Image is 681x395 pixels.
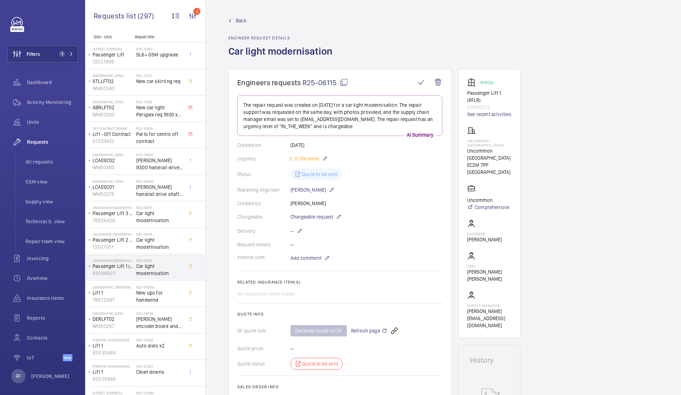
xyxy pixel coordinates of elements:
p: The repair request was created on [DATE] for a car light modernisation. The repair support was re... [243,102,436,130]
p: Lift 1 [93,289,133,296]
span: [PERSON_NAME] handrail drive shaft, handrail chain & main handrail sprocket [136,183,183,198]
h2: R25-05860 [136,391,183,395]
p: Uncommon [GEOGRAPHIC_DATA] [93,205,133,210]
span: Filters [27,50,40,57]
span: Car light modernisation [136,263,183,277]
p: 85535488 [93,349,133,356]
p: CSM [467,264,511,268]
h2: Sales order info [237,384,442,389]
span: Car light modernisation [136,210,183,224]
p: STLLFT02 [93,78,133,85]
p: ABRLFT02 [93,104,133,111]
p: Passenger Lift 2 (8FLR) [93,236,133,243]
p: Lift - Off Contract [93,131,133,138]
p: [PERSON_NAME] [31,373,70,380]
h1: History [470,357,509,364]
p: [PERSON_NAME] [290,186,334,194]
p: [PERSON_NAME][EMAIL_ADDRESS][DOMAIN_NAME] [467,308,511,329]
p: WME0380 [93,164,133,171]
p: 13527899 [93,58,133,65]
h2: R25-11209 [136,100,183,104]
span: Units [27,119,78,126]
p: [PERSON_NAME] [467,236,502,243]
h2: R25-06117 [136,205,183,210]
span: Overtime [27,275,78,282]
span: Technical S. view [26,218,78,225]
p: [GEOGRAPHIC_DATA] [93,100,133,104]
p: RF [16,373,21,380]
span: IoT [27,354,63,361]
h2: R25-06115 [136,258,183,263]
p: Uncommon [467,197,509,204]
img: elevator.svg [467,78,478,87]
span: Supply view [26,198,78,205]
span: SL6+ GSM upgrade [136,51,183,58]
span: R25-06115 [303,78,348,87]
h2: Quote info [237,312,442,317]
p: Uncommon [GEOGRAPHIC_DATA] [467,139,511,147]
p: [GEOGRAPHIC_DATA][PERSON_NAME] [93,285,133,289]
span: Repair team view [26,238,78,245]
span: Insurance items [27,295,78,302]
p: WME0280 [93,111,133,118]
a: See recent activities [467,111,511,118]
h2: R25-06059 [136,285,183,289]
p: [GEOGRAPHIC_DATA] [93,179,133,183]
span: Requests [27,138,78,146]
p: Uncommon [GEOGRAPHIC_DATA] [467,147,511,161]
p: AI Summary [404,131,436,138]
h2: R25-05921 [136,364,183,368]
h2: R25-10676 [136,126,183,131]
p: -- [290,227,303,235]
span: In the week [293,156,319,161]
span: Dashboard [27,79,78,86]
h2: Engineer request details [228,35,337,40]
p: Passenger Lift [93,51,133,58]
span: Invoicing [27,255,78,262]
p: Supply manager [467,303,511,308]
span: Refresh page [351,327,387,335]
p: 78826426 [93,217,133,224]
p: 97359413 [93,138,133,145]
h2: R25-12342 [136,47,183,51]
p: 13507001 [93,243,133,251]
p: 78872947 [93,296,133,303]
p: Repair title [135,34,182,39]
span: Car light modernisation [136,236,183,251]
h2: R25-06116 [136,232,183,236]
span: New car light Perspex req 1900 x 300 3mm thickness [136,104,183,118]
p: [STREET_ADDRESS] [93,47,133,51]
p: [GEOGRAPHIC_DATA] [93,311,133,316]
span: CSM view [26,178,78,185]
p: [PERSON_NAME][GEOGRAPHIC_DATA] [93,338,133,342]
h2: R25-05922 [136,338,183,342]
p: [PERSON_NAME] [PERSON_NAME] [467,268,511,282]
h2: R25-09585 [136,179,183,183]
span: [PERSON_NAME] encoder board and speech board and software CH024 [136,316,183,330]
p: Uncommon [GEOGRAPHIC_DATA] [93,258,133,263]
p: WME0379 [93,191,133,198]
h2: Related insurance item(s) [237,280,442,285]
p: EC2M 7PP [GEOGRAPHIC_DATA] [467,161,511,176]
p: LCAESC01 [93,183,133,191]
span: Beta [63,354,72,361]
span: Parts for centro off contract [136,131,183,145]
p: Site - Unit [85,34,132,39]
p: WME0297 [93,323,133,330]
a: Comprehensive [467,204,509,211]
p: Engineer [467,232,502,236]
p: LCAESC02 [93,157,133,164]
span: [PERSON_NAME] 9300 handrail drive shaft, handrail chain, bearings & main shaft handrail sprocket [136,157,183,171]
p: [PERSON_NAME][GEOGRAPHIC_DATA] [93,364,133,368]
span: All requests [26,158,78,165]
span: Back [236,17,247,24]
h2: R25-09587 [136,153,183,157]
span: Engineers requests [237,78,301,87]
span: New ups for handwind [136,289,183,303]
span: Auto dials x2 [136,342,183,349]
span: Contacts [27,334,78,341]
span: Activity Monitoring [27,99,78,106]
p: Working [480,81,493,84]
p: 85535488 [93,375,133,383]
p: Passenger Lift 1 (8FLR) [93,263,133,270]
